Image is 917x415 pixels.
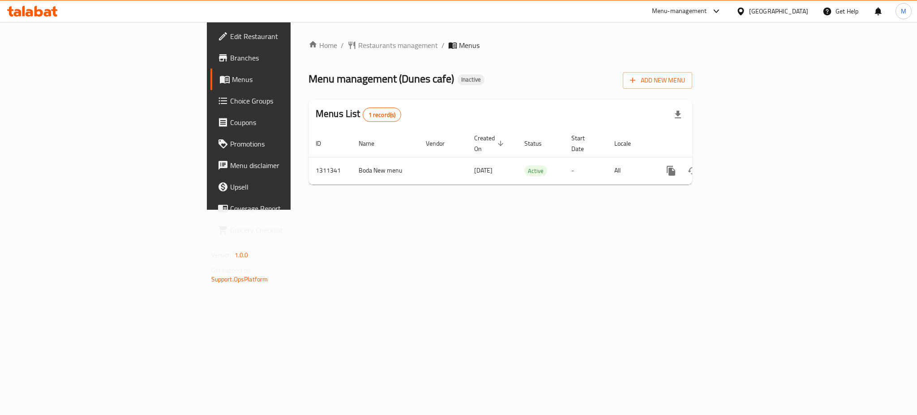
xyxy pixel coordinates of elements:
[682,160,703,182] button: Change Status
[426,138,456,149] span: Vendor
[564,157,607,184] td: -
[571,133,596,154] span: Start Date
[230,117,353,128] span: Coupons
[351,157,419,184] td: Boda New menu
[474,164,493,176] span: [DATE]
[607,157,653,184] td: All
[235,249,249,261] span: 1.0.0
[749,6,808,16] div: [GEOGRAPHIC_DATA]
[524,138,553,149] span: Status
[210,69,360,90] a: Menus
[316,138,333,149] span: ID
[524,166,547,176] span: Active
[459,40,480,51] span: Menus
[230,160,353,171] span: Menu disclaimer
[458,74,484,85] div: Inactive
[230,52,353,63] span: Branches
[210,90,360,112] a: Choice Groups
[458,76,484,83] span: Inactive
[363,108,402,122] div: Total records count
[210,47,360,69] a: Branches
[230,138,353,149] span: Promotions
[660,160,682,182] button: more
[210,155,360,176] a: Menu disclaimer
[211,264,253,276] span: Get support on:
[230,203,353,214] span: Coverage Report
[524,165,547,176] div: Active
[630,75,685,86] span: Add New Menu
[667,104,689,125] div: Export file
[230,95,353,106] span: Choice Groups
[474,133,506,154] span: Created On
[230,225,353,235] span: Grocery Checklist
[210,219,360,241] a: Grocery Checklist
[652,6,707,17] div: Menu-management
[210,176,360,198] a: Upsell
[441,40,445,51] li: /
[347,40,438,51] a: Restaurants management
[230,182,353,192] span: Upsell
[309,130,754,185] table: enhanced table
[359,138,386,149] span: Name
[210,26,360,47] a: Edit Restaurant
[363,111,401,119] span: 1 record(s)
[211,273,268,285] a: Support.OpsPlatform
[901,6,906,16] span: M
[230,31,353,42] span: Edit Restaurant
[211,249,233,261] span: Version:
[210,112,360,133] a: Coupons
[210,133,360,155] a: Promotions
[309,69,454,89] span: Menu management ( Dunes cafe )
[210,198,360,219] a: Coverage Report
[358,40,438,51] span: Restaurants management
[316,107,401,122] h2: Menus List
[309,40,692,51] nav: breadcrumb
[232,74,353,85] span: Menus
[623,72,692,89] button: Add New Menu
[614,138,643,149] span: Locale
[653,130,754,157] th: Actions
